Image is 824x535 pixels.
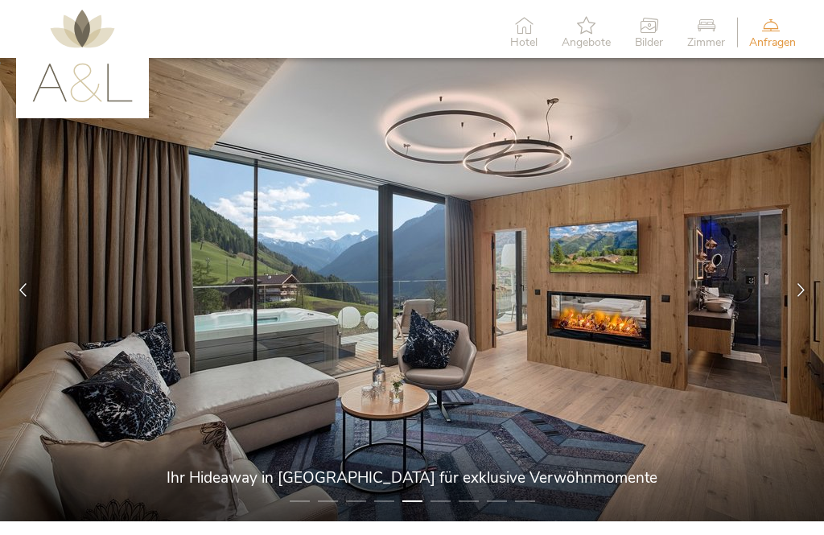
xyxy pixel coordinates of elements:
span: Hotel [510,37,538,48]
span: Anfragen [749,37,796,48]
img: AMONTI & LUNARIS Wellnessresort [32,10,133,102]
span: Angebote [562,37,611,48]
span: Bilder [635,37,663,48]
span: Zimmer [687,37,725,48]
